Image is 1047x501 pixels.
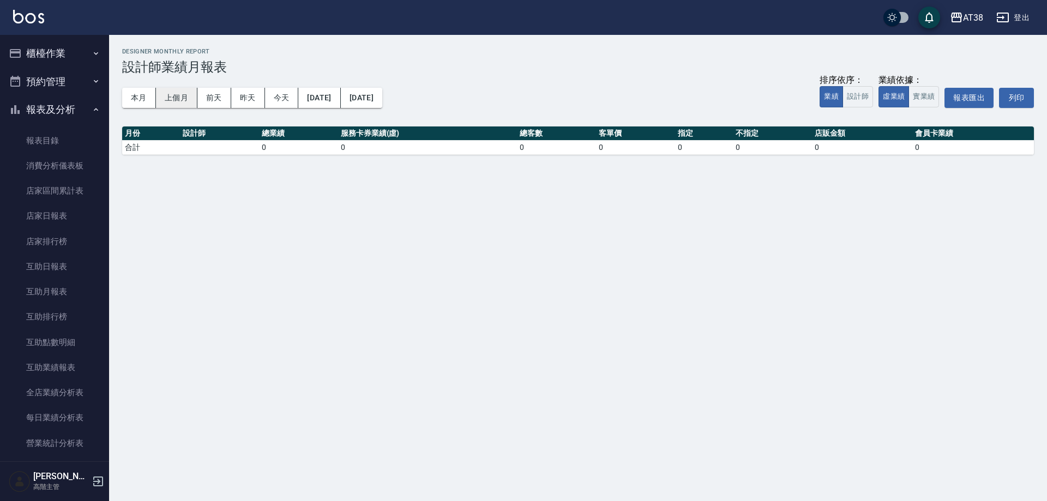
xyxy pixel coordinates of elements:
div: 業績依據： [878,75,939,86]
button: 報表及分析 [4,95,105,124]
a: 消費分析儀表板 [4,153,105,178]
a: 店家區間累計表 [4,178,105,203]
th: 指定 [675,126,733,141]
h3: 設計師業績月報表 [122,59,1034,75]
th: 不指定 [733,126,812,141]
button: [DATE] [298,88,340,108]
td: 0 [338,140,518,154]
th: 服務卡券業績(虛) [338,126,518,141]
button: 預約管理 [4,68,105,96]
a: 營業統計分析表 [4,431,105,456]
td: 0 [259,140,338,154]
th: 設計師 [180,126,259,141]
button: 列印 [999,88,1034,108]
p: 高階主管 [33,482,89,492]
img: Person [9,470,31,492]
div: 排序依序： [820,75,873,86]
td: 0 [517,140,596,154]
button: 今天 [265,88,299,108]
th: 總客數 [517,126,596,141]
button: 本月 [122,88,156,108]
th: 會員卡業績 [912,126,1034,141]
a: 互助日報表 [4,254,105,279]
button: 報表匯出 [944,88,994,108]
a: 互助點數明細 [4,330,105,355]
a: 每日業績分析表 [4,405,105,430]
a: 報表目錄 [4,128,105,153]
th: 客單價 [596,126,675,141]
button: 設計師 [843,86,873,107]
h5: [PERSON_NAME] [33,471,89,482]
button: 上個月 [156,88,197,108]
button: AT38 [946,7,988,29]
a: 全店業績分析表 [4,380,105,405]
h2: Designer Monthly Report [122,48,1034,55]
div: AT38 [963,11,983,25]
a: 營業項目月分析表 [4,456,105,481]
a: 互助業績報表 [4,355,105,380]
td: 合計 [122,140,180,154]
th: 店販金額 [812,126,912,141]
button: save [918,7,940,28]
button: 實業績 [908,86,939,107]
th: 總業績 [259,126,338,141]
td: 0 [596,140,675,154]
button: [DATE] [341,88,382,108]
button: 櫃檯作業 [4,39,105,68]
button: 虛業績 [878,86,909,107]
button: 業績 [820,86,843,107]
button: 昨天 [231,88,265,108]
td: 0 [675,140,733,154]
img: Logo [13,10,44,23]
a: 店家排行榜 [4,229,105,254]
td: 0 [733,140,812,154]
button: 登出 [992,8,1034,28]
button: 前天 [197,88,231,108]
th: 月份 [122,126,180,141]
table: a dense table [122,126,1034,155]
td: 0 [912,140,1034,154]
a: 互助月報表 [4,279,105,304]
a: 互助排行榜 [4,304,105,329]
td: 0 [812,140,912,154]
a: 店家日報表 [4,203,105,228]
